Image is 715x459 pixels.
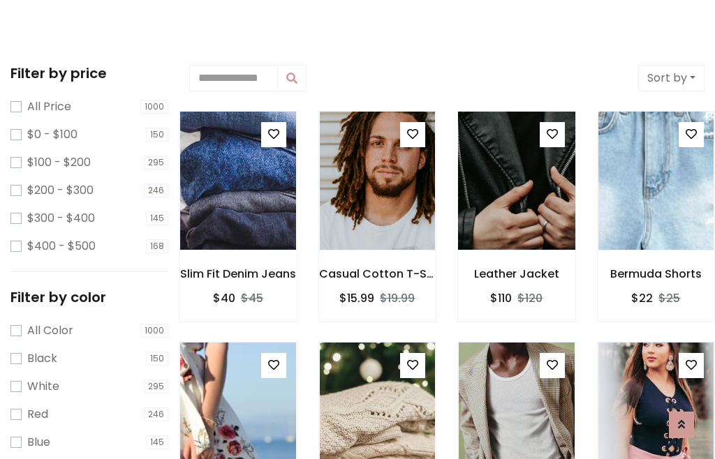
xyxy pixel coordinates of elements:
[179,267,297,280] h6: Slim Fit Denim Jeans
[146,239,168,253] span: 168
[490,292,512,305] h6: $110
[140,324,168,338] span: 1000
[146,352,168,366] span: 150
[27,322,73,339] label: All Color
[27,154,91,171] label: $100 - $200
[144,156,168,170] span: 295
[27,238,96,255] label: $400 - $500
[146,211,168,225] span: 145
[27,378,59,395] label: White
[140,100,168,114] span: 1000
[27,406,48,423] label: Red
[27,350,57,367] label: Black
[213,292,235,305] h6: $40
[638,65,705,91] button: Sort by
[27,98,71,115] label: All Price
[631,292,653,305] h6: $22
[458,267,575,280] h6: Leather Jacket
[146,128,168,142] span: 150
[598,267,715,280] h6: Bermuda Shorts
[380,290,415,306] del: $19.99
[146,435,168,449] span: 145
[658,290,680,306] del: $25
[339,292,374,305] h6: $15.99
[241,290,263,306] del: $45
[517,290,543,306] del: $120
[27,210,95,227] label: $300 - $400
[10,65,168,82] h5: Filter by price
[27,434,50,451] label: Blue
[144,379,168,393] span: 295
[27,182,94,199] label: $200 - $300
[144,407,168,421] span: 246
[27,126,78,143] label: $0 - $100
[144,183,168,197] span: 246
[10,289,168,306] h5: Filter by color
[319,267,436,280] h6: Casual Cotton T-Shirt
